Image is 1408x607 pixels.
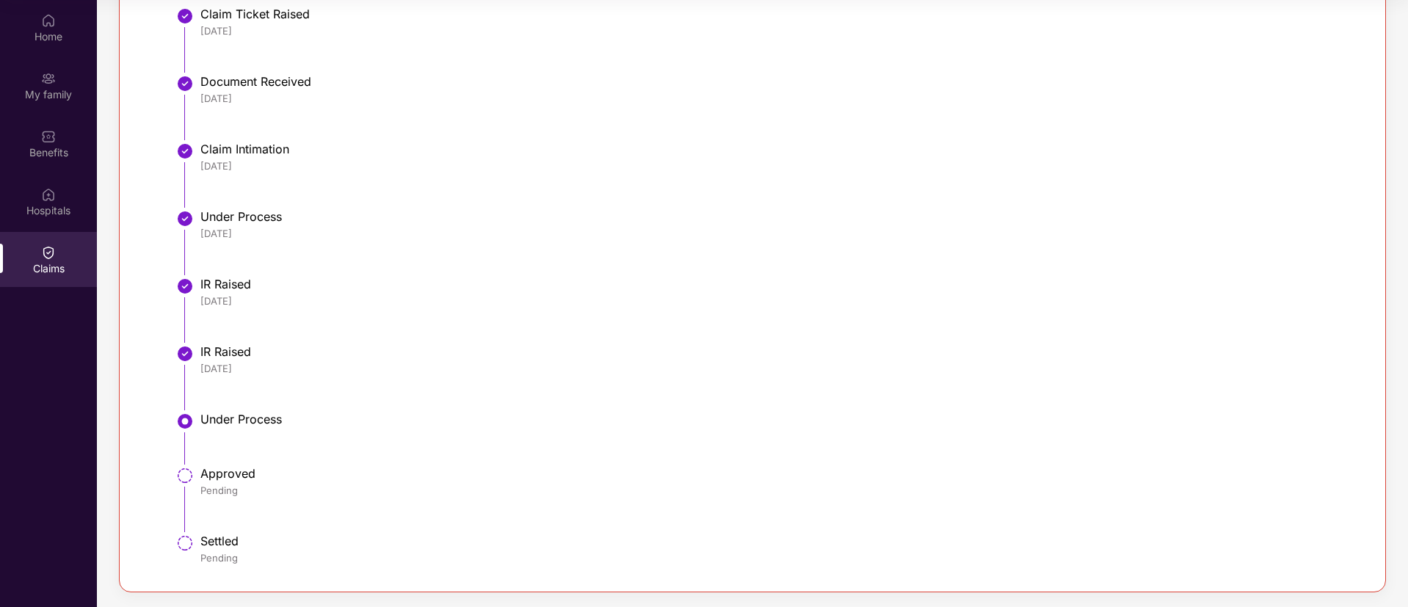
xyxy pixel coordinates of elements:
div: [DATE] [200,159,1353,172]
div: [DATE] [200,362,1353,375]
div: [DATE] [200,92,1353,105]
div: IR Raised [200,277,1353,291]
img: svg+xml;base64,PHN2ZyBpZD0iU3RlcC1Eb25lLTMyeDMyIiB4bWxucz0iaHR0cDovL3d3dy53My5vcmcvMjAwMC9zdmciIH... [176,75,194,92]
img: svg+xml;base64,PHN2ZyBpZD0iU3RlcC1Eb25lLTMyeDMyIiB4bWxucz0iaHR0cDovL3d3dy53My5vcmcvMjAwMC9zdmciIH... [176,210,194,228]
img: svg+xml;base64,PHN2ZyBpZD0iQmVuZWZpdHMiIHhtbG5zPSJodHRwOi8vd3d3LnczLm9yZy8yMDAwL3N2ZyIgd2lkdGg9Ij... [41,129,56,144]
img: svg+xml;base64,PHN2ZyBpZD0iU3RlcC1QZW5kaW5nLTMyeDMyIiB4bWxucz0iaHR0cDovL3d3dy53My5vcmcvMjAwMC9zdm... [176,534,194,552]
div: Approved [200,466,1353,481]
div: Under Process [200,412,1353,426]
img: svg+xml;base64,PHN2ZyBpZD0iU3RlcC1BY3RpdmUtMzJ4MzIiIHhtbG5zPSJodHRwOi8vd3d3LnczLm9yZy8yMDAwL3N2Zy... [176,412,194,430]
img: svg+xml;base64,PHN2ZyBpZD0iSG9tZSIgeG1sbnM9Imh0dHA6Ly93d3cudzMub3JnLzIwMDAvc3ZnIiB3aWR0aD0iMjAiIG... [41,13,56,28]
img: svg+xml;base64,PHN2ZyBpZD0iU3RlcC1Eb25lLTMyeDMyIiB4bWxucz0iaHR0cDovL3d3dy53My5vcmcvMjAwMC9zdmciIH... [176,277,194,295]
div: [DATE] [200,294,1353,308]
div: Under Process [200,209,1353,224]
div: Settled [200,534,1353,548]
img: svg+xml;base64,PHN2ZyBpZD0iSG9zcGl0YWxzIiB4bWxucz0iaHR0cDovL3d3dy53My5vcmcvMjAwMC9zdmciIHdpZHRoPS... [41,187,56,202]
div: Pending [200,551,1353,564]
div: Pending [200,484,1353,497]
img: svg+xml;base64,PHN2ZyBpZD0iU3RlcC1Eb25lLTMyeDMyIiB4bWxucz0iaHR0cDovL3d3dy53My5vcmcvMjAwMC9zdmciIH... [176,345,194,363]
img: svg+xml;base64,PHN2ZyBpZD0iU3RlcC1Eb25lLTMyeDMyIiB4bWxucz0iaHR0cDovL3d3dy53My5vcmcvMjAwMC9zdmciIH... [176,142,194,160]
img: svg+xml;base64,PHN2ZyBpZD0iU3RlcC1Eb25lLTMyeDMyIiB4bWxucz0iaHR0cDovL3d3dy53My5vcmcvMjAwMC9zdmciIH... [176,7,194,25]
div: IR Raised [200,344,1353,359]
div: [DATE] [200,227,1353,240]
img: svg+xml;base64,PHN2ZyBpZD0iQ2xhaW0iIHhtbG5zPSJodHRwOi8vd3d3LnczLm9yZy8yMDAwL3N2ZyIgd2lkdGg9IjIwIi... [41,245,56,260]
div: Document Received [200,74,1353,89]
div: Claim Ticket Raised [200,7,1353,21]
img: svg+xml;base64,PHN2ZyB3aWR0aD0iMjAiIGhlaWdodD0iMjAiIHZpZXdCb3g9IjAgMCAyMCAyMCIgZmlsbD0ibm9uZSIgeG... [41,71,56,86]
div: Claim Intimation [200,142,1353,156]
img: svg+xml;base64,PHN2ZyBpZD0iU3RlcC1QZW5kaW5nLTMyeDMyIiB4bWxucz0iaHR0cDovL3d3dy53My5vcmcvMjAwMC9zdm... [176,467,194,484]
div: [DATE] [200,24,1353,37]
